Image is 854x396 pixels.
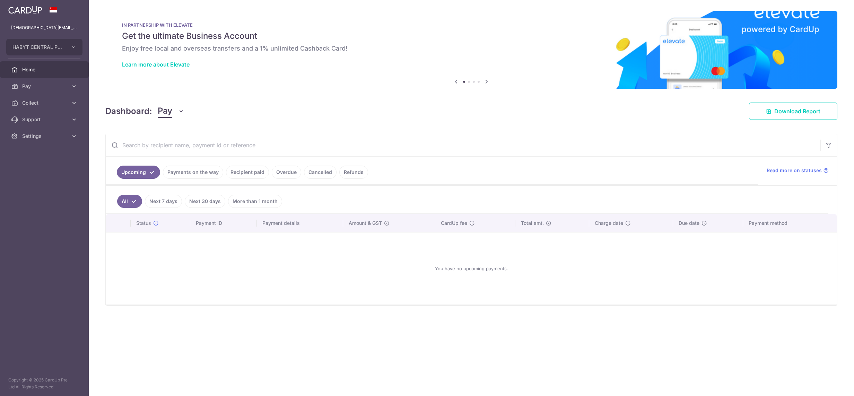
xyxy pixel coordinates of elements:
a: Recipient paid [226,166,269,179]
a: Learn more about Elevate [122,61,190,68]
a: Overdue [272,166,301,179]
span: Pay [22,83,68,90]
span: Home [22,66,68,73]
a: All [117,195,142,208]
div: You have no upcoming payments. [114,238,828,299]
button: HABYT CENTRAL PTE. LTD. [6,39,82,55]
span: Pay [158,105,172,118]
span: Status [136,220,151,227]
a: Next 30 days [185,195,225,208]
a: Download Report [749,103,837,120]
span: Support [22,116,68,123]
span: Due date [679,220,699,227]
th: Payment details [257,214,343,232]
th: Payment method [743,214,837,232]
span: Read more on statuses [767,167,822,174]
a: Next 7 days [145,195,182,208]
th: Payment ID [190,214,257,232]
a: More than 1 month [228,195,282,208]
span: Total amt. [521,220,544,227]
h5: Get the ultimate Business Account [122,30,821,42]
a: Cancelled [304,166,337,179]
button: Pay [158,105,184,118]
a: Refunds [339,166,368,179]
span: CardUp fee [441,220,467,227]
img: CardUp [8,6,42,14]
h4: Dashboard: [105,105,152,117]
span: HABYT CENTRAL PTE. LTD. [12,44,64,51]
span: Settings [22,133,68,140]
h6: Enjoy free local and overseas transfers and a 1% unlimited Cashback Card! [122,44,821,53]
a: Read more on statuses [767,167,829,174]
a: Payments on the way [163,166,223,179]
a: Upcoming [117,166,160,179]
span: Download Report [774,107,820,115]
p: [DEMOGRAPHIC_DATA][EMAIL_ADDRESS][DOMAIN_NAME] [11,24,78,31]
input: Search by recipient name, payment id or reference [106,134,820,156]
span: Charge date [595,220,623,227]
span: Amount & GST [349,220,382,227]
p: IN PARTNERSHIP WITH ELEVATE [122,22,821,28]
img: Renovation banner [105,11,837,89]
span: Collect [22,99,68,106]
